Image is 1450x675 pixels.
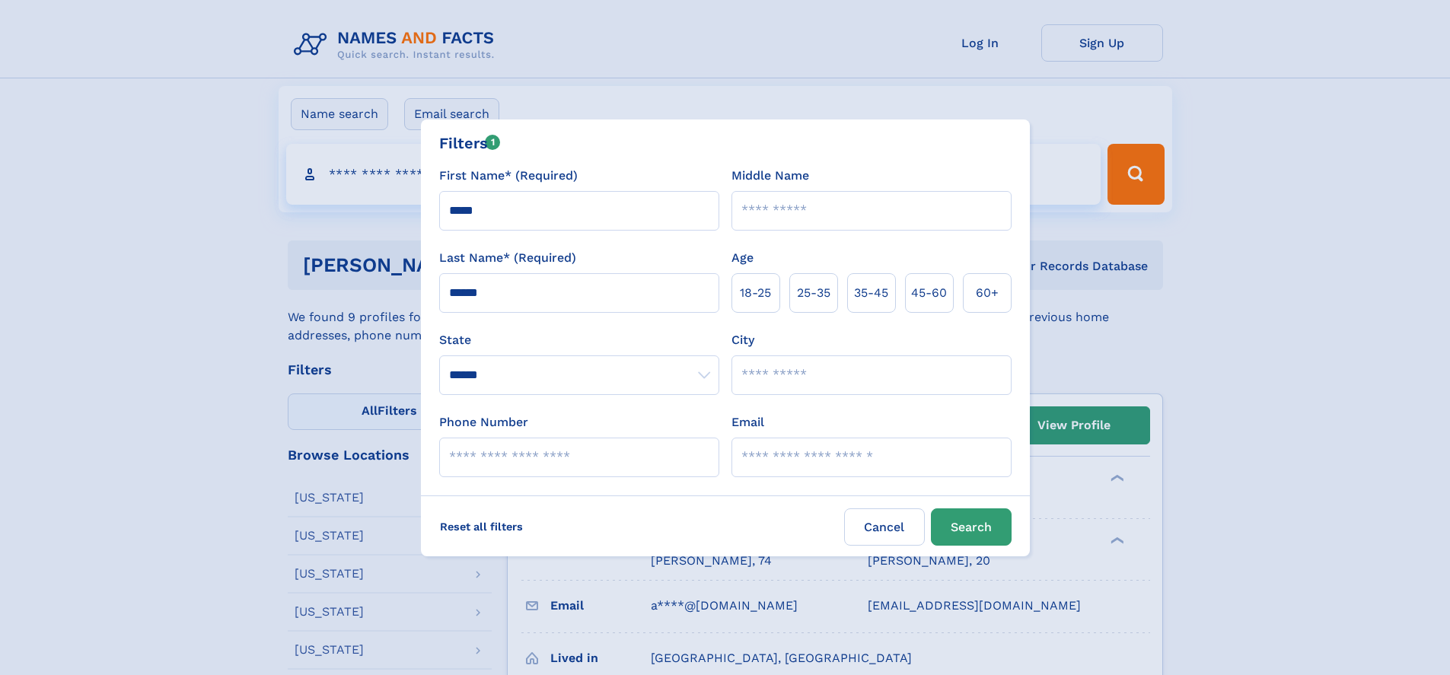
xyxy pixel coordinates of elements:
span: 45‑60 [911,284,947,302]
label: City [731,331,754,349]
label: Age [731,249,754,267]
label: State [439,331,719,349]
label: Middle Name [731,167,809,185]
span: 18‑25 [740,284,771,302]
label: Phone Number [439,413,528,431]
div: Filters [439,132,501,154]
label: Last Name* (Required) [439,249,576,267]
span: 60+ [976,284,999,302]
span: 25‑35 [797,284,830,302]
label: First Name* (Required) [439,167,578,185]
label: Email [731,413,764,431]
label: Reset all filters [430,508,533,545]
span: 35‑45 [854,284,888,302]
label: Cancel [844,508,925,546]
button: Search [931,508,1012,546]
